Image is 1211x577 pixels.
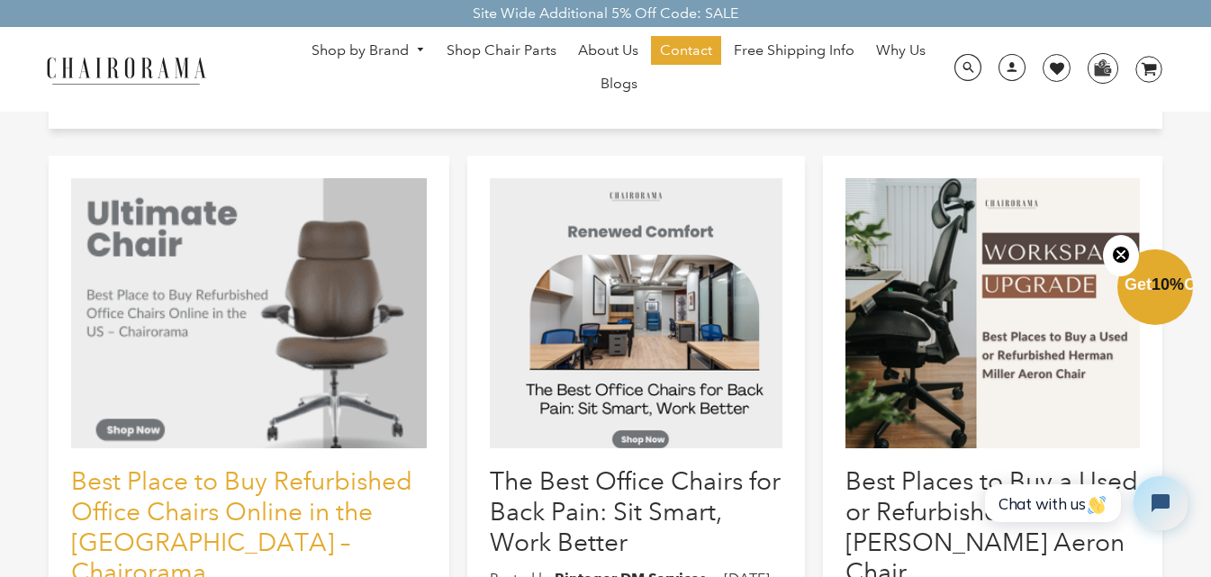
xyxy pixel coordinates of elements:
a: Shop Chair Parts [438,36,565,65]
span: Shop Chair Parts [447,41,556,60]
a: Blogs [592,69,646,98]
span: Blogs [601,75,637,94]
span: Get Off [1125,275,1207,293]
button: Close teaser [1103,235,1139,276]
a: The Best Office Chairs for Back Pain: Sit Smart, Work Better [490,466,781,556]
a: Free Shipping Info [725,36,863,65]
span: Free Shipping Info [734,41,854,60]
img: WhatsApp_Image_2024-07-12_at_16.23.01.webp [1089,54,1116,81]
nav: DesktopNavigation [293,36,944,103]
a: Contact [651,36,721,65]
span: 10% [1152,275,1184,293]
a: Why Us [867,36,935,65]
iframe: Tidio Chat [965,461,1203,545]
a: Shop by Brand [303,37,434,65]
img: chairorama [36,54,216,86]
span: Contact [660,41,712,60]
div: Get10%OffClose teaser [1117,251,1193,327]
span: Why Us [876,41,926,60]
a: About Us [569,36,647,65]
span: About Us [578,41,638,60]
